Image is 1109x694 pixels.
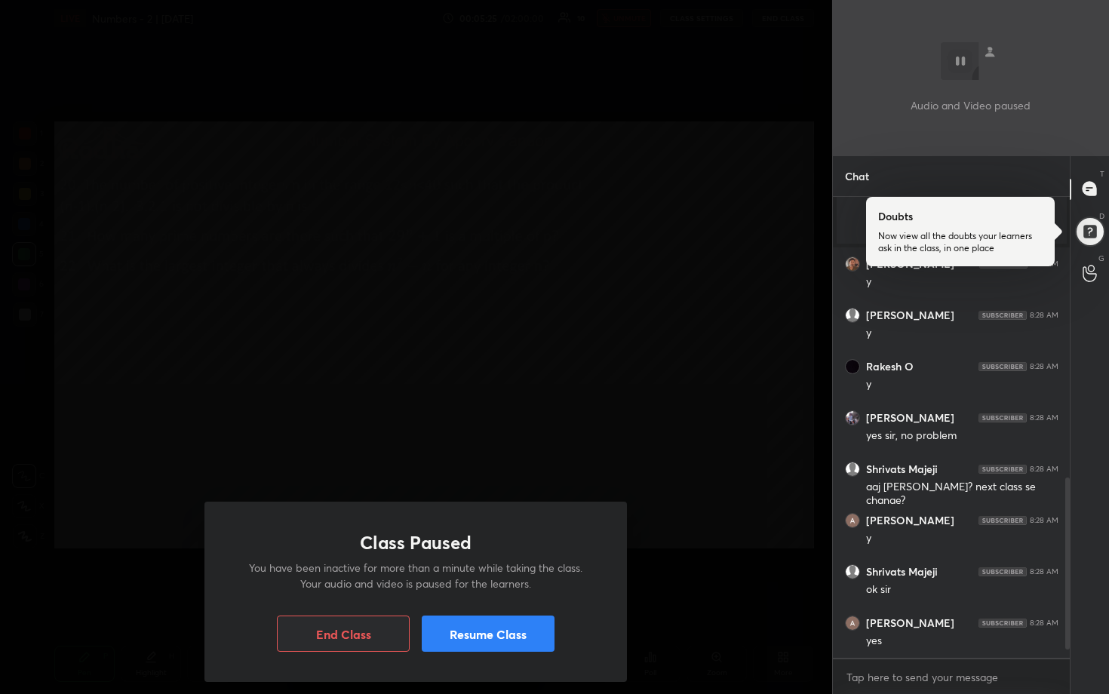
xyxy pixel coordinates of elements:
[846,462,859,476] img: default.png
[277,616,410,652] button: End Class
[978,413,1027,422] img: 4P8fHbbgJtejmAAAAAElFTkSuQmCC
[1030,567,1058,576] div: 8:28 AM
[1099,210,1104,222] p: D
[978,362,1027,371] img: 4P8fHbbgJtejmAAAAAElFTkSuQmCC
[1030,619,1058,628] div: 8:28 AM
[1030,465,1058,474] div: 8:28 AM
[866,565,938,579] h6: Shrivats Majeji
[866,480,1058,508] div: aaj [PERSON_NAME]? next class se change?
[1100,168,1104,180] p: T
[846,309,859,322] img: default.png
[833,197,1071,658] div: grid
[866,634,1058,649] div: yes
[866,582,1058,597] div: ok sir
[1030,362,1058,371] div: 8:28 AM
[866,377,1058,392] div: y
[866,309,954,322] h6: [PERSON_NAME]
[978,619,1027,628] img: 4P8fHbbgJtejmAAAAAElFTkSuQmCC
[422,616,554,652] button: Resume Class
[846,223,1058,235] p: Sai
[866,257,954,271] h6: [PERSON_NAME]
[1030,311,1058,320] div: 8:28 AM
[1030,413,1058,422] div: 8:28 AM
[846,514,859,527] img: thumbnail.jpg
[866,360,914,373] h6: Rakesh O
[978,516,1027,525] img: 4P8fHbbgJtejmAAAAAElFTkSuQmCC
[866,531,1058,546] div: y
[866,326,1058,341] div: y
[866,462,938,476] h6: Shrivats Majeji
[1030,516,1058,525] div: 8:28 AM
[978,311,1027,320] img: 4P8fHbbgJtejmAAAAAElFTkSuQmCC
[846,565,859,579] img: default.png
[978,567,1027,576] img: 4P8fHbbgJtejmAAAAAElFTkSuQmCC
[846,257,859,271] img: thumbnail.jpg
[911,97,1031,113] p: Audio and Video paused
[866,428,1058,444] div: yes sir, no problem
[846,411,859,425] img: thumbnail.jpg
[866,411,954,425] h6: [PERSON_NAME]
[1031,259,1058,269] div: 8:27 AM
[866,514,954,527] h6: [PERSON_NAME]
[241,560,591,591] p: You have been inactive for more than a minute while taking the class. Your audio and video is pau...
[979,259,1028,269] img: 4P8fHbbgJtejmAAAAAElFTkSuQmCC
[866,616,954,630] h6: [PERSON_NAME]
[866,275,1058,290] div: y
[833,156,881,196] p: Chat
[978,465,1027,474] img: 4P8fHbbgJtejmAAAAAElFTkSuQmCC
[360,532,472,554] h1: Class Paused
[846,360,859,373] img: thumbnail.jpg
[1098,253,1104,264] p: G
[846,616,859,630] img: thumbnail.jpg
